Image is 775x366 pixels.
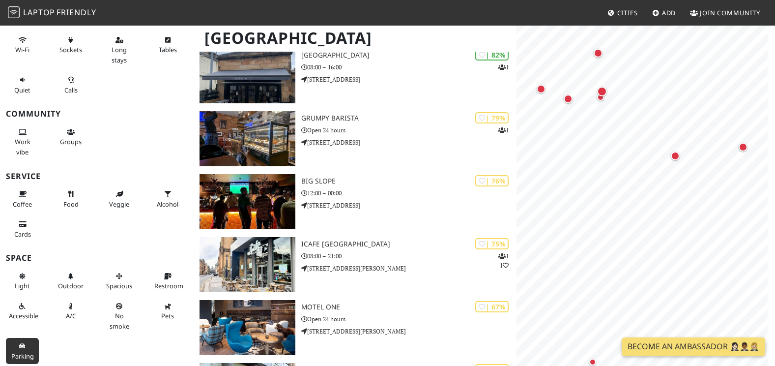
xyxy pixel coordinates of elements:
[157,200,178,209] span: Alcohol
[194,174,517,229] a: Big Slope | 76% Big Slope 12:00 – 00:00 [STREET_ADDRESS]
[15,281,30,290] span: Natural light
[55,298,87,324] button: A/C
[60,137,82,146] span: Group tables
[595,85,609,98] div: Map marker
[301,314,517,324] p: Open 24 hours
[301,62,517,72] p: 08:00 – 16:00
[648,4,680,22] a: Add
[301,75,517,84] p: [STREET_ADDRESS]
[159,45,177,54] span: Work-friendly tables
[59,45,82,54] span: Power sockets
[151,32,184,58] button: Tables
[6,17,188,27] h3: Productivity
[8,4,96,22] a: LaptopFriendly LaptopFriendly
[700,8,760,17] span: Join Community
[301,251,517,261] p: 08:00 – 21:00
[301,138,517,147] p: [STREET_ADDRESS]
[6,268,39,294] button: Light
[475,301,509,312] div: | 67%
[151,186,184,212] button: Alcohol
[686,4,764,22] a: Join Community
[301,114,517,122] h3: Grumpy Barista
[6,124,39,160] button: Work vibe
[595,91,606,103] div: Map marker
[103,298,136,334] button: No smoke
[6,298,39,324] button: Accessible
[475,112,509,123] div: | 79%
[301,240,517,248] h3: iCafe [GEOGRAPHIC_DATA]
[161,311,174,320] span: Pet friendly
[55,72,87,98] button: Calls
[106,281,132,290] span: Spacious
[66,311,76,320] span: Air conditioned
[475,238,509,249] div: | 75%
[8,6,20,18] img: LaptopFriendly
[200,111,295,166] img: Grumpy Barista
[617,8,638,17] span: Cities
[13,200,32,209] span: Coffee
[112,45,127,64] span: Long stays
[301,125,517,135] p: Open 24 hours
[6,216,39,242] button: Cards
[194,48,517,103] a: Park District | 82% 1 [GEOGRAPHIC_DATA] 08:00 – 16:00 [STREET_ADDRESS]
[301,188,517,198] p: 12:00 – 00:00
[63,200,79,209] span: Food
[194,111,517,166] a: Grumpy Barista | 79% 1 Grumpy Barista Open 24 hours [STREET_ADDRESS]
[200,174,295,229] img: Big Slope
[301,264,517,273] p: [STREET_ADDRESS][PERSON_NAME]
[737,141,749,153] div: Map marker
[197,25,515,52] h1: [GEOGRAPHIC_DATA]
[55,32,87,58] button: Sockets
[6,32,39,58] button: Wi-Fi
[57,7,96,18] span: Friendly
[498,251,509,270] p: 1 1
[498,62,509,72] p: 1
[498,125,509,135] p: 1
[23,7,55,18] span: Laptop
[662,8,676,17] span: Add
[15,45,29,54] span: Stable Wi-Fi
[301,327,517,336] p: [STREET_ADDRESS][PERSON_NAME]
[592,47,604,60] div: Map marker
[15,137,30,156] span: People working
[194,300,517,355] a: Motel One | 67% Motel One Open 24 hours [STREET_ADDRESS][PERSON_NAME]
[103,32,136,68] button: Long stays
[6,72,39,98] button: Quiet
[6,338,39,364] button: Parking
[301,303,517,311] h3: Motel One
[64,86,78,94] span: Video/audio calls
[55,124,87,150] button: Groups
[103,186,136,212] button: Veggie
[562,92,574,105] div: Map marker
[154,281,183,290] span: Restroom
[58,281,84,290] span: Outdoor area
[55,186,87,212] button: Food
[6,253,188,263] h3: Space
[535,83,547,95] div: Map marker
[151,268,184,294] button: Restroom
[11,352,34,361] span: Parking
[151,298,184,324] button: Pets
[14,86,30,94] span: Quiet
[55,268,87,294] button: Outdoor
[200,300,295,355] img: Motel One
[301,177,517,185] h3: Big Slope
[475,175,509,186] div: | 76%
[14,230,31,239] span: Credit cards
[200,237,295,292] img: iCafe Merchant City
[6,109,188,119] h3: Community
[6,186,39,212] button: Coffee
[194,237,517,292] a: iCafe Merchant City | 75% 11 iCafe [GEOGRAPHIC_DATA] 08:00 – 21:00 [STREET_ADDRESS][PERSON_NAME]
[103,268,136,294] button: Spacious
[9,311,38,320] span: Accessible
[200,48,295,103] img: Park District
[669,150,682,162] div: Map marker
[301,201,517,210] p: [STREET_ADDRESS]
[110,311,129,330] span: Smoke free
[603,4,642,22] a: Cities
[6,172,188,181] h3: Service
[109,200,129,209] span: Veggie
